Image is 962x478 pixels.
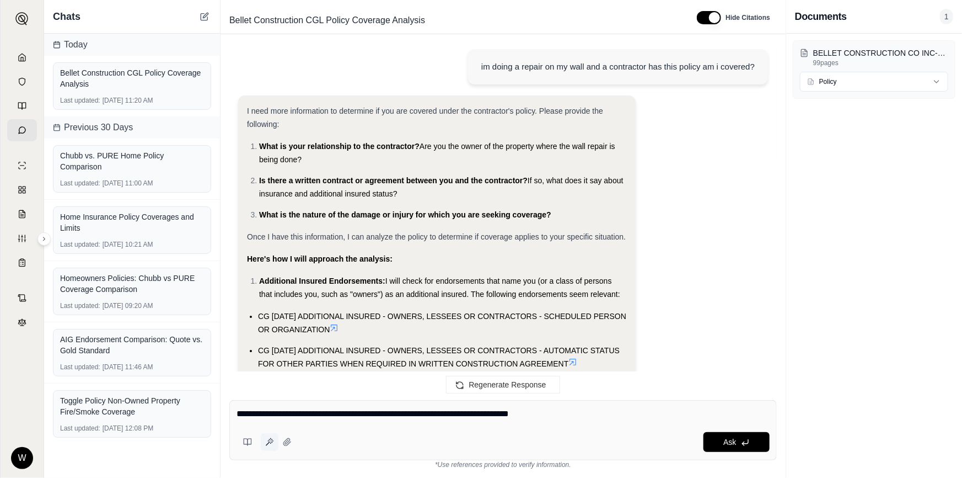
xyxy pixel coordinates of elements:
[259,142,420,151] span: What is your relationship to the contractor?
[258,312,626,334] span: CG [DATE] ADDITIONAL INSURED - OWNERS, LESSEES OR CONTRACTORS - SCHEDULED PERSON OR ORGANIZATION
[703,432,770,452] button: Ask
[60,363,204,371] div: [DATE] 11:46 AM
[7,311,37,333] a: Legal Search Engine
[60,363,100,371] span: Last updated:
[44,34,220,56] div: Today
[225,12,684,29] div: Edit Title
[7,203,37,225] a: Claim Coverage
[7,227,37,249] a: Custom Report
[198,10,211,23] button: New Chat
[60,273,204,295] div: Homeowners Policies: Chubb vs PURE Coverage Comparison
[60,301,204,310] div: [DATE] 09:20 AM
[259,277,620,299] span: I will check for endorsements that name you (or a class of persons that includes you, such as "ow...
[60,179,100,188] span: Last updated:
[469,380,546,389] span: Regenerate Response
[7,119,37,141] a: Chat
[60,240,204,249] div: [DATE] 10:21 AM
[259,210,551,219] span: What is the nature of the damage or injury for which you are seeking coverage?
[60,96,204,105] div: [DATE] 11:20 AM
[37,232,51,246] button: Expand sidebar
[259,176,528,185] span: Is there a written contract or agreement between you and the contractor?
[60,179,204,188] div: [DATE] 11:00 AM
[44,116,220,139] div: Previous 30 Days
[7,155,37,177] a: Single Policy
[800,47,948,67] button: BELLET CONSTRUCTION CO INC-GL POLICY--25-26.pdf99pages
[446,376,560,394] button: Regenerate Response
[7,71,37,93] a: Documents Vault
[60,96,100,105] span: Last updated:
[247,232,626,241] span: Once I have this information, I can analyze the policy to determine if coverage applies to your s...
[7,252,37,274] a: Coverage Table
[247,254,393,263] strong: Here's how I will approach the analysis:
[813,59,948,67] p: 99 pages
[259,142,615,164] span: Are you the owner of the property where the wall repair is being done?
[60,150,204,172] div: Chubb vs. PURE Home Policy Comparison
[15,12,29,25] img: Expand sidebar
[258,346,620,368] span: CG [DATE] ADDITIONAL INSURED - OWNERS, LESSEES OR CONTRACTORS - AUTOMATIC STATUS FOR OTHER PARTIE...
[229,460,777,469] div: *Use references provided to verify information.
[247,107,603,129] span: I need more information to determine if you are covered under the contractor's policy. Please pro...
[813,47,948,59] p: BELLET CONSTRUCTION CO INC-GL POLICY--25-26.pdf
[723,438,736,447] span: Ask
[60,424,204,433] div: [DATE] 12:08 PM
[60,334,204,356] div: AIG Endorsement Comparison: Quote vs. Gold Standard
[11,447,33,469] div: W
[60,240,100,249] span: Last updated:
[259,176,624,198] span: If so, what does it say about insurance and additional insured status?
[11,8,33,30] button: Expand sidebar
[259,277,385,285] span: Additional Insured Endorsements:
[60,424,100,433] span: Last updated:
[60,395,204,417] div: Toggle Policy Non-Owned Property Fire/Smoke Coverage
[940,9,953,24] span: 1
[7,179,37,201] a: Policy Comparisons
[795,9,847,24] h3: Documents
[7,95,37,117] a: Prompt Library
[481,60,755,73] div: im doing a repair on my wall and a contractor has this policy am i covered?
[53,9,80,24] span: Chats
[7,46,37,68] a: Home
[725,13,770,22] span: Hide Citations
[7,287,37,309] a: Contract Analysis
[225,12,429,29] span: Bellet Construction CGL Policy Coverage Analysis
[60,67,204,89] div: Bellet Construction CGL Policy Coverage Analysis
[60,211,204,233] div: Home Insurance Policy Coverages and Limits
[60,301,100,310] span: Last updated:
